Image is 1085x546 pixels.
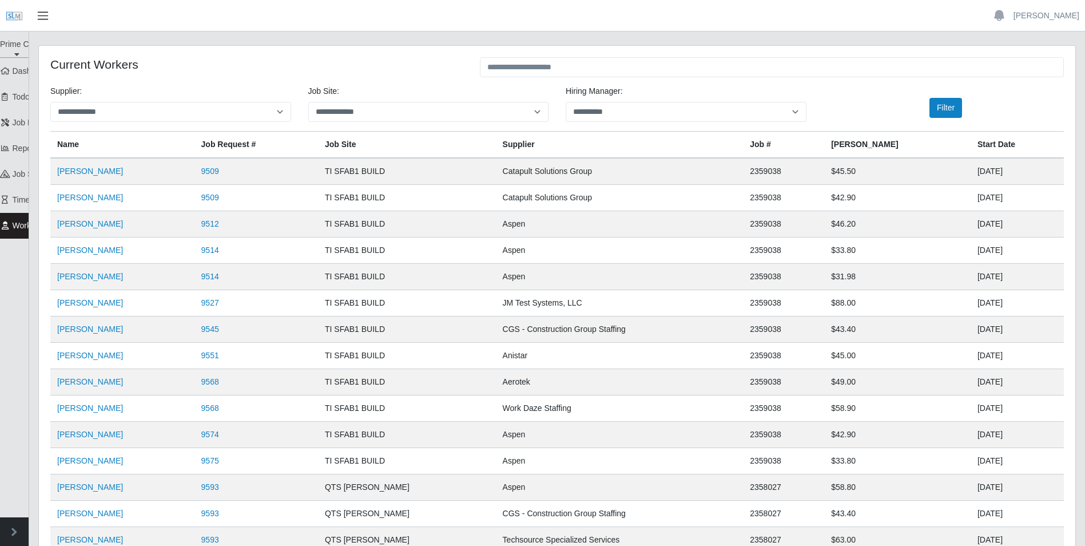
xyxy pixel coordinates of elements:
h4: Current Workers [50,57,463,72]
td: $31.98 [824,264,971,290]
a: 9574 [201,430,219,439]
td: QTS [PERSON_NAME] [318,501,496,527]
a: [PERSON_NAME] [57,456,123,465]
td: $43.40 [824,501,971,527]
td: [DATE] [971,316,1064,343]
td: [DATE] [971,343,1064,369]
img: SLM Logo [6,7,23,25]
th: Job Request # [194,132,318,159]
td: 2359038 [743,158,824,185]
a: 9575 [201,456,219,465]
th: [PERSON_NAME] [824,132,971,159]
td: TI SFAB1 BUILD [318,422,496,448]
a: 9551 [201,351,219,360]
td: 2359038 [743,343,824,369]
td: JM Test Systems, LLC [496,290,744,316]
td: [DATE] [971,211,1064,238]
td: TI SFAB1 BUILD [318,185,496,211]
a: 9509 [201,167,219,176]
a: [PERSON_NAME] [1014,10,1079,22]
td: TI SFAB1 BUILD [318,448,496,474]
td: $42.90 [824,422,971,448]
td: [DATE] [971,474,1064,501]
a: [PERSON_NAME] [57,535,123,544]
td: 2359038 [743,395,824,422]
td: [DATE] [971,264,1064,290]
a: 9545 [201,325,219,334]
td: TI SFAB1 BUILD [318,369,496,395]
th: Job # [743,132,824,159]
a: [PERSON_NAME] [57,509,123,518]
a: 9593 [201,509,219,518]
td: $42.90 [824,185,971,211]
td: TI SFAB1 BUILD [318,395,496,422]
td: [DATE] [971,369,1064,395]
td: 2358027 [743,501,824,527]
td: 2359038 [743,264,824,290]
a: 9568 [201,377,219,386]
label: job site: [308,85,339,97]
td: Anistar [496,343,744,369]
td: Aspen [496,264,744,290]
td: [DATE] [971,185,1064,211]
a: 9593 [201,535,219,544]
span: Todo [13,92,30,101]
td: CGS - Construction Group Staffing [496,501,744,527]
a: 9568 [201,403,219,413]
td: 2359038 [743,238,824,264]
td: $88.00 [824,290,971,316]
td: [DATE] [971,395,1064,422]
a: [PERSON_NAME] [57,219,123,228]
th: Name [50,132,194,159]
th: job site [318,132,496,159]
a: [PERSON_NAME] [57,272,123,281]
td: $33.80 [824,448,971,474]
a: [PERSON_NAME] [57,351,123,360]
td: $45.00 [824,343,971,369]
td: 2359038 [743,211,824,238]
td: TI SFAB1 BUILD [318,264,496,290]
td: 2359038 [743,369,824,395]
td: [DATE] [971,501,1064,527]
td: TI SFAB1 BUILD [318,211,496,238]
td: TI SFAB1 BUILD [318,290,496,316]
td: $43.40 [824,316,971,343]
td: $33.80 [824,238,971,264]
th: Supplier [496,132,744,159]
td: Aspen [496,211,744,238]
td: Aspen [496,474,744,501]
button: Filter [929,98,962,118]
td: [DATE] [971,158,1064,185]
td: TI SFAB1 BUILD [318,343,496,369]
td: Aspen [496,448,744,474]
td: $46.20 [824,211,971,238]
td: TI SFAB1 BUILD [318,238,496,264]
a: [PERSON_NAME] [57,167,123,176]
td: TI SFAB1 BUILD [318,158,496,185]
th: Start Date [971,132,1064,159]
td: [DATE] [971,238,1064,264]
span: job site [13,169,42,179]
a: [PERSON_NAME] [57,430,123,439]
td: 2359038 [743,290,824,316]
span: Reports [13,144,41,153]
a: [PERSON_NAME] [57,482,123,492]
a: [PERSON_NAME] [57,325,123,334]
a: 9512 [201,219,219,228]
td: TI SFAB1 BUILD [318,316,496,343]
a: 9509 [201,193,219,202]
a: 9514 [201,272,219,281]
a: [PERSON_NAME] [57,298,123,307]
td: [DATE] [971,422,1064,448]
td: $45.50 [824,158,971,185]
td: Aspen [496,238,744,264]
span: Job Requests [13,118,62,127]
label: Hiring Manager: [566,85,623,97]
a: [PERSON_NAME] [57,403,123,413]
a: [PERSON_NAME] [57,377,123,386]
td: $58.80 [824,474,971,501]
td: [DATE] [971,448,1064,474]
td: 2359038 [743,316,824,343]
td: Catapult Solutions Group [496,185,744,211]
td: 2359038 [743,422,824,448]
